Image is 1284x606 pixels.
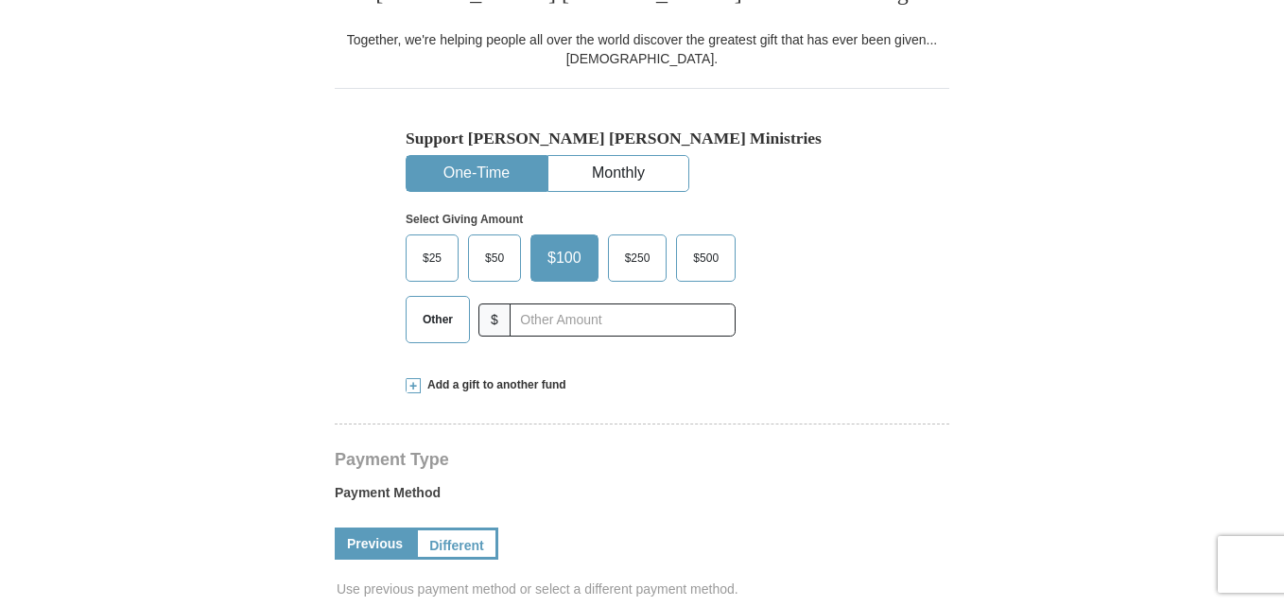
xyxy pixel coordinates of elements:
[407,156,547,191] button: One-Time
[406,129,878,148] h5: Support [PERSON_NAME] [PERSON_NAME] Ministries
[421,377,566,393] span: Add a gift to another fund
[335,30,949,68] div: Together, we're helping people all over the world discover the greatest gift that has ever been g...
[337,580,951,598] span: Use previous payment method or select a different payment method.
[415,528,498,560] a: Different
[335,528,415,560] a: Previous
[335,483,949,511] label: Payment Method
[548,156,688,191] button: Monthly
[616,244,660,272] span: $250
[684,244,728,272] span: $500
[406,213,523,226] strong: Select Giving Amount
[478,303,511,337] span: $
[538,244,591,272] span: $100
[413,305,462,334] span: Other
[335,452,949,467] h4: Payment Type
[476,244,513,272] span: $50
[413,244,451,272] span: $25
[510,303,736,337] input: Other Amount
